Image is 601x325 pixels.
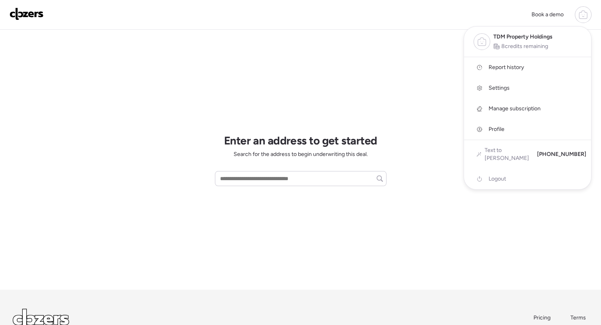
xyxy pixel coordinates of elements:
span: [PHONE_NUMBER] [537,150,586,158]
span: Settings [489,84,510,92]
span: Terms [570,314,586,321]
img: Logo [10,8,44,20]
a: Settings [464,78,591,98]
a: Profile [464,119,591,140]
span: TDM Property Holdings [493,33,553,41]
a: Report history [464,57,591,78]
span: Logout [489,175,506,183]
span: Pricing [533,314,551,321]
span: Report history [489,63,524,71]
span: 8 credits remaining [501,42,548,50]
span: Manage subscription [489,105,541,113]
a: Terms [570,314,588,322]
span: Text to [PERSON_NAME] [485,146,531,162]
span: Profile [489,125,504,133]
a: Text to [PERSON_NAME] [477,146,531,162]
a: Pricing [533,314,551,322]
span: Book a demo [531,11,564,18]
